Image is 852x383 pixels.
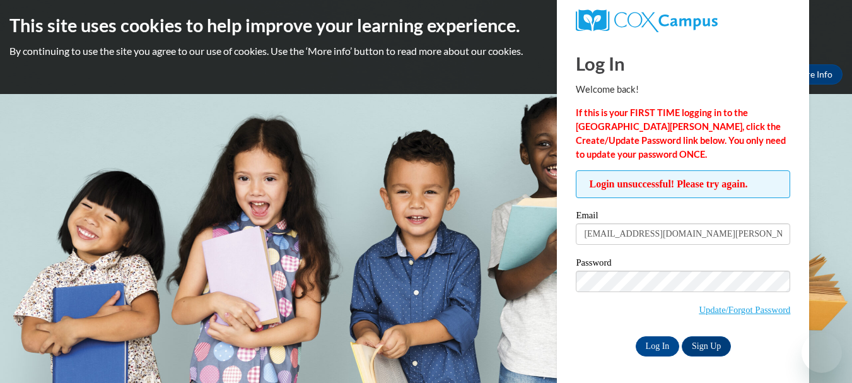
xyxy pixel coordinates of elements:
[576,170,790,198] span: Login unsuccessful! Please try again.
[576,9,790,32] a: COX Campus
[682,336,731,356] a: Sign Up
[9,44,843,58] p: By continuing to use the site you agree to our use of cookies. Use the ‘More info’ button to read...
[802,333,842,373] iframe: Button to launch messaging window
[576,50,790,76] h1: Log In
[699,305,790,315] a: Update/Forgot Password
[576,9,717,32] img: COX Campus
[576,258,790,271] label: Password
[576,83,790,97] p: Welcome back!
[576,211,790,223] label: Email
[9,13,843,38] h2: This site uses cookies to help improve your learning experience.
[783,64,843,85] a: More Info
[636,336,680,356] input: Log In
[576,107,786,160] strong: If this is your FIRST TIME logging in to the [GEOGRAPHIC_DATA][PERSON_NAME], click the Create/Upd...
